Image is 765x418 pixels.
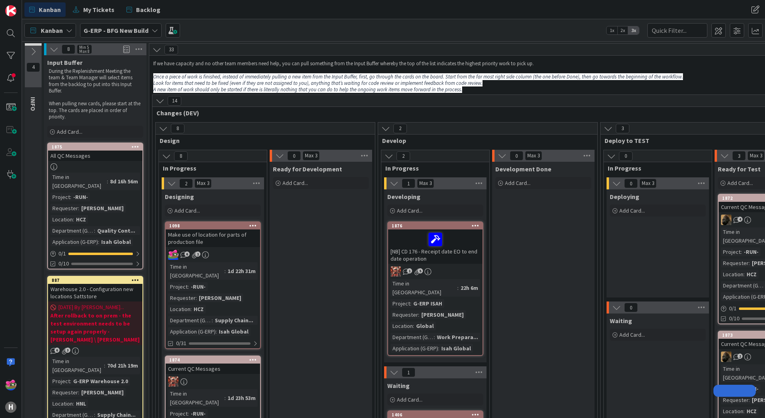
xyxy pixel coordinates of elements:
[65,348,70,353] span: 3
[391,266,401,277] img: JK
[166,356,260,364] div: 1874
[108,177,140,186] div: 8d 16h 56m
[434,333,435,342] span: :
[217,327,250,336] div: Isah Global
[73,215,74,224] span: :
[619,207,645,214] span: Add Card...
[505,179,531,187] span: Add Card...
[48,284,142,301] div: Warehouse 2.0 - Configuration new locations Sattstore
[749,259,750,267] span: :
[95,226,137,235] div: Quality Cont...
[745,270,759,279] div: HCZ
[47,143,143,269] a: 1875All QC MessagesTime in [GEOGRAPHIC_DATA]:8d 16h 56mProject:-RUN-Requester:[PERSON_NAME]Locati...
[48,151,142,161] div: All QC Messages
[52,277,142,283] div: 887
[166,376,260,387] div: JK
[385,164,479,172] span: In Progress
[136,5,160,14] span: Backlog
[98,237,99,246] span: :
[58,249,66,258] span: 0 / 1
[402,368,415,377] span: 1
[647,23,707,38] input: Quick Filter...
[48,143,142,161] div: 1875All QC Messages
[388,222,483,229] div: 1876
[743,270,745,279] span: :
[169,357,260,363] div: 1874
[382,137,587,145] span: Develop
[224,394,226,402] span: :
[168,376,178,387] img: JK
[388,266,483,277] div: JK
[438,344,439,353] span: :
[5,5,16,16] img: Visit kanbanzone.com
[168,262,224,280] div: Time in [GEOGRAPHIC_DATA]
[166,364,260,374] div: Current QC Messages
[216,327,217,336] span: :
[179,179,193,188] span: 2
[5,402,16,413] div: H
[224,267,226,275] span: :
[166,222,260,247] div: 1098Make use of location for parts of production file
[83,5,114,14] span: My Tickets
[393,124,407,133] span: 2
[402,179,415,188] span: 1
[213,316,255,325] div: Supply Chain...
[166,229,260,247] div: Make use of location for parts of production file
[391,344,438,353] div: Application (G-ERP)
[184,251,190,257] span: 6
[387,382,410,390] span: Waiting
[176,339,186,348] span: 0/31
[397,207,423,214] span: Add Card...
[197,293,243,302] div: [PERSON_NAME]
[165,221,261,349] a: 1098Make use of location for parts of production fileJKTime in [GEOGRAPHIC_DATA]:1d 22h 31mProjec...
[608,164,702,172] span: In Progress
[171,124,184,133] span: 8
[721,396,749,404] div: Requester
[718,165,761,173] span: Ready for Test
[174,207,200,214] span: Add Card...
[607,26,617,34] span: 1x
[410,299,411,308] span: :
[457,283,459,292] span: :
[391,333,434,342] div: Department (G-ERP)
[192,305,206,313] div: HCZ
[749,396,750,404] span: :
[169,223,260,229] div: 1098
[62,44,75,54] span: 8
[166,356,260,374] div: 1874Current QC Messages
[164,45,178,54] span: 33
[168,249,178,260] img: JK
[527,154,540,158] div: Max 3
[610,193,639,201] span: Deploying
[168,327,216,336] div: Application (G-ERP)
[174,151,188,161] span: 8
[188,409,189,418] span: :
[49,100,142,120] p: When pulling new cards, please start at the top. The cards are placed in order of priority.
[392,412,483,418] div: 1406
[99,237,133,246] div: Isah Global
[287,151,301,161] span: 0
[721,259,749,267] div: Requester
[52,144,142,150] div: 1875
[745,407,759,416] div: HCZ
[418,268,423,273] span: 5
[721,281,765,290] div: Department (G-ERP)
[57,128,82,135] span: Add Card...
[5,379,16,390] img: JK
[153,73,683,80] em: Once a piece of work is finished, instead of immediately pulling a new item from the Input Buffer...
[742,247,761,256] div: -RUN-
[79,49,90,53] div: Max 8
[387,193,421,201] span: Developing
[163,164,257,172] span: In Progress
[189,409,208,418] div: -RUN-
[74,399,88,408] div: HNL
[459,283,480,292] div: 22h 6m
[39,5,61,14] span: Kanban
[732,151,746,161] span: 3
[411,299,444,308] div: G-ERP ISAH
[26,62,40,72] span: 4
[50,215,73,224] div: Location
[49,68,142,94] p: During the Replenishment Meeting the team & Team Manager will select items from the backlog to pu...
[190,305,192,313] span: :
[418,310,419,319] span: :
